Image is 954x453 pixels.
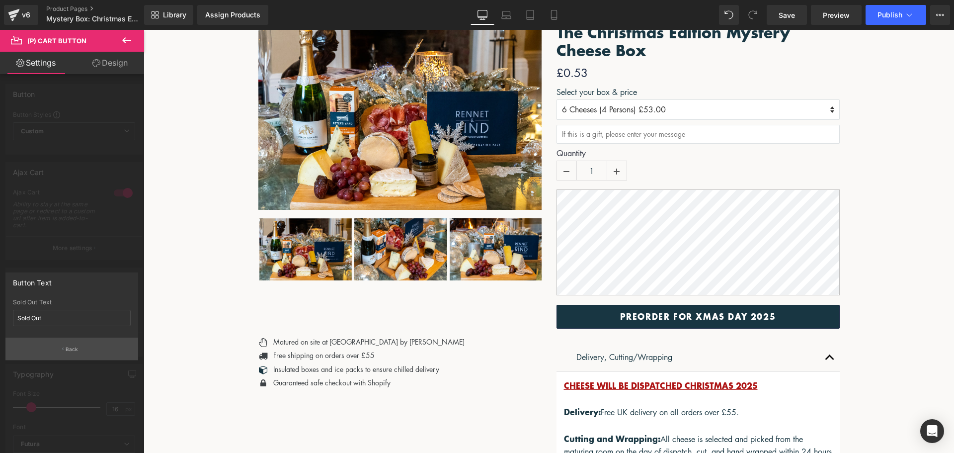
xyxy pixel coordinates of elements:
[866,5,926,25] button: Publish
[823,10,850,20] span: Preview
[920,419,944,443] div: Open Intercom Messenger
[13,299,131,306] div: Sold Out Text
[811,5,862,25] a: Preview
[5,338,138,360] button: Back
[163,10,186,19] span: Library
[542,5,566,25] a: Mobile
[13,273,52,287] div: Button Text
[518,5,542,25] a: Tablet
[494,5,518,25] a: Laptop
[46,5,160,13] a: Product Pages
[719,5,739,25] button: Undo
[20,8,32,21] div: v6
[779,10,795,20] span: Save
[144,5,193,25] a: New Library
[930,5,950,25] button: More
[27,37,86,45] span: (P) Cart Button
[46,15,142,23] span: Mystery Box: Christmas Edition
[4,5,38,25] a: v6
[205,11,260,19] div: Assign Products
[877,11,902,19] span: Publish
[74,52,146,74] a: Design
[743,5,763,25] button: Redo
[66,346,79,353] p: Back
[471,5,494,25] a: Desktop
